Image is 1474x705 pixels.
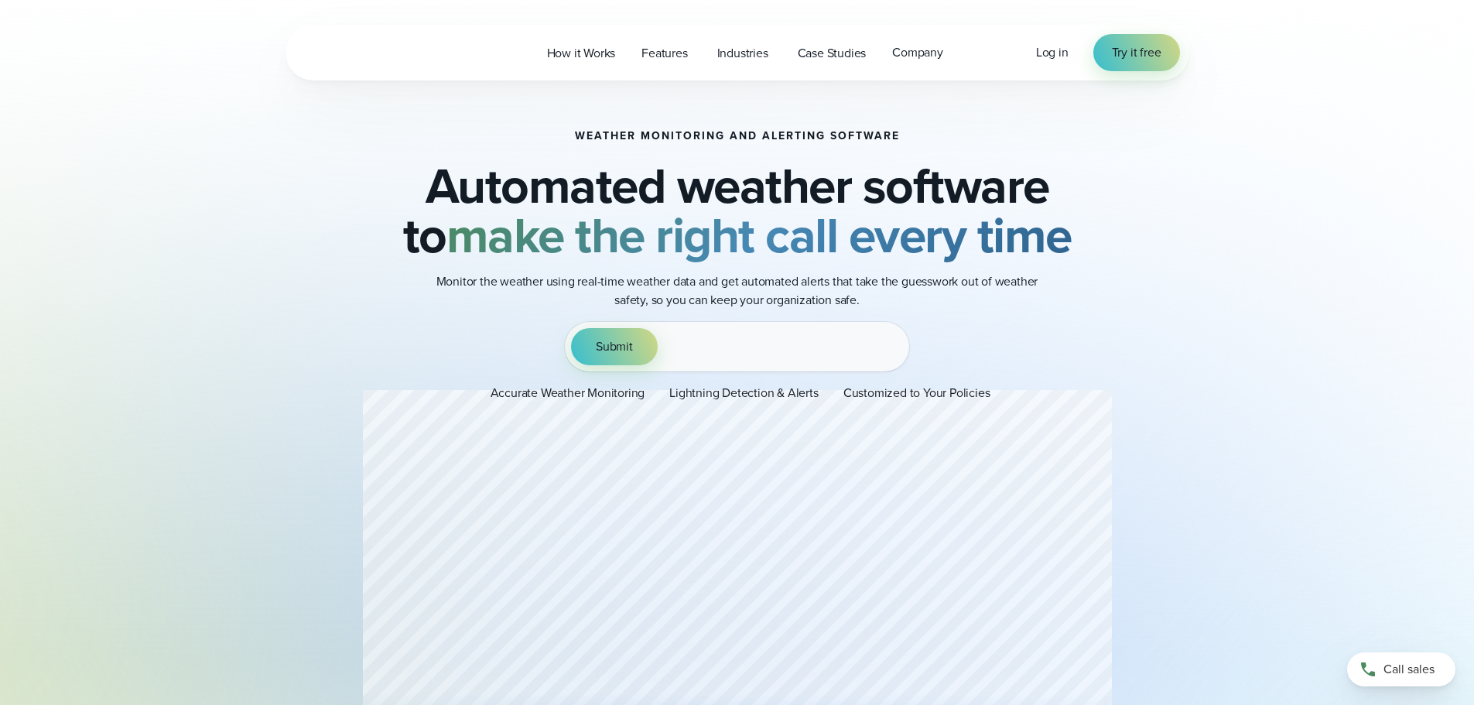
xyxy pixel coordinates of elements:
[363,161,1112,260] h2: Automated weather software to
[843,384,990,402] p: Customized to Your Policies
[641,44,687,63] span: Features
[491,384,645,402] p: Accurate Weather Monitoring
[428,272,1047,310] p: Monitor the weather using real-time weather data and get automated alerts that take the guesswork...
[892,43,943,62] span: Company
[547,44,616,63] span: How it Works
[798,44,867,63] span: Case Studies
[1036,43,1069,62] a: Log in
[446,199,1072,272] strong: make the right call every time
[596,337,633,356] span: Submit
[1112,43,1161,62] span: Try it free
[575,130,900,142] h1: Weather Monitoring and Alerting Software
[785,37,880,69] a: Case Studies
[1036,43,1069,61] span: Log in
[669,384,818,402] p: Lightning Detection & Alerts
[1383,660,1435,679] span: Call sales
[717,44,768,63] span: Industries
[1347,652,1455,686] a: Call sales
[534,37,629,69] a: How it Works
[571,328,658,365] button: Submit
[1093,34,1180,71] a: Try it free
